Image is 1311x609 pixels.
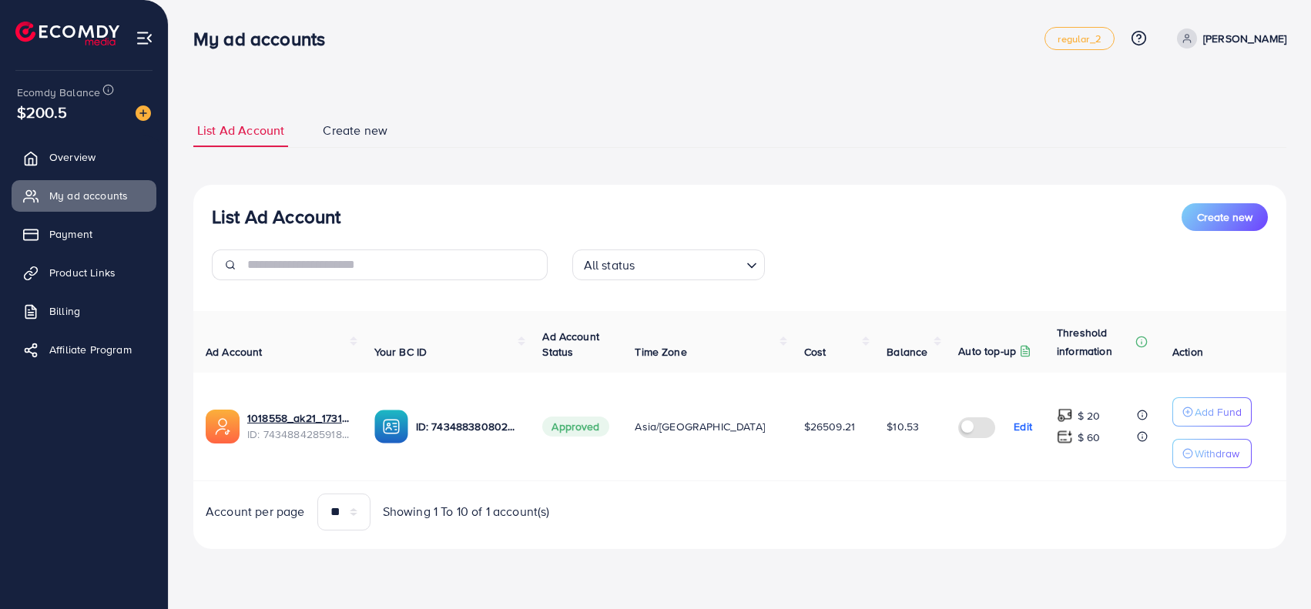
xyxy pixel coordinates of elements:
p: Threshold information [1057,323,1132,360]
span: Ad Account [206,344,263,360]
p: Add Fund [1195,403,1242,421]
span: Approved [542,417,609,437]
span: List Ad Account [197,122,284,139]
p: [PERSON_NAME] [1203,29,1286,48]
span: Create new [323,122,387,139]
span: Affiliate Program [49,342,132,357]
span: $200.5 [17,101,67,123]
span: Billing [49,303,80,319]
span: Overview [49,149,96,165]
span: Product Links [49,265,116,280]
img: ic-ads-acc.e4c84228.svg [206,410,240,443]
p: $ 60 [1078,428,1101,447]
a: regular_2 [1044,27,1114,50]
a: Product Links [12,257,156,288]
p: ID: 7434883808023183377 [416,417,518,436]
a: My ad accounts [12,180,156,211]
span: Your BC ID [374,344,427,360]
h3: My ad accounts [193,28,337,50]
a: Overview [12,142,156,172]
p: Withdraw [1195,444,1239,463]
span: Payment [49,226,92,242]
img: top-up amount [1057,429,1073,445]
span: regular_2 [1058,34,1101,44]
p: Edit [1014,417,1032,436]
a: Payment [12,219,156,249]
p: $ 20 [1078,407,1101,425]
img: menu [136,29,153,47]
span: Time Zone [635,344,686,360]
button: Create new [1182,203,1268,231]
span: Showing 1 To 10 of 1 account(s) [383,503,550,520]
input: Search for option [639,251,739,276]
span: $10.53 [887,419,919,434]
span: My ad accounts [49,188,128,203]
a: [PERSON_NAME] [1171,28,1286,49]
div: Search for option [572,249,765,280]
span: All status [581,254,639,276]
span: $26509.21 [804,419,855,434]
img: top-up amount [1057,407,1073,423]
img: image [136,105,151,121]
span: Account per page [206,503,305,520]
a: 1018558_ak21_1731068905070 [247,410,350,426]
div: <span class='underline'>1018558_ak21_1731068905070</span></br>7434884285918003201 [247,410,350,442]
span: Ecomdy Balance [17,85,100,100]
span: Asia/[GEOGRAPHIC_DATA] [635,419,765,434]
img: logo [15,22,119,45]
a: Billing [12,296,156,326]
img: ic-ba-acc.ded83a64.svg [374,410,408,443]
span: Ad Account Status [542,329,599,360]
p: Auto top-up [958,342,1016,360]
span: Balance [887,344,927,360]
span: ID: 7434884285918003201 [247,427,350,442]
button: Add Fund [1172,397,1252,427]
span: Cost [804,344,826,360]
button: Withdraw [1172,439,1252,468]
span: Action [1172,344,1203,360]
span: Create new [1197,209,1252,225]
h3: List Ad Account [212,206,340,228]
a: Affiliate Program [12,334,156,365]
